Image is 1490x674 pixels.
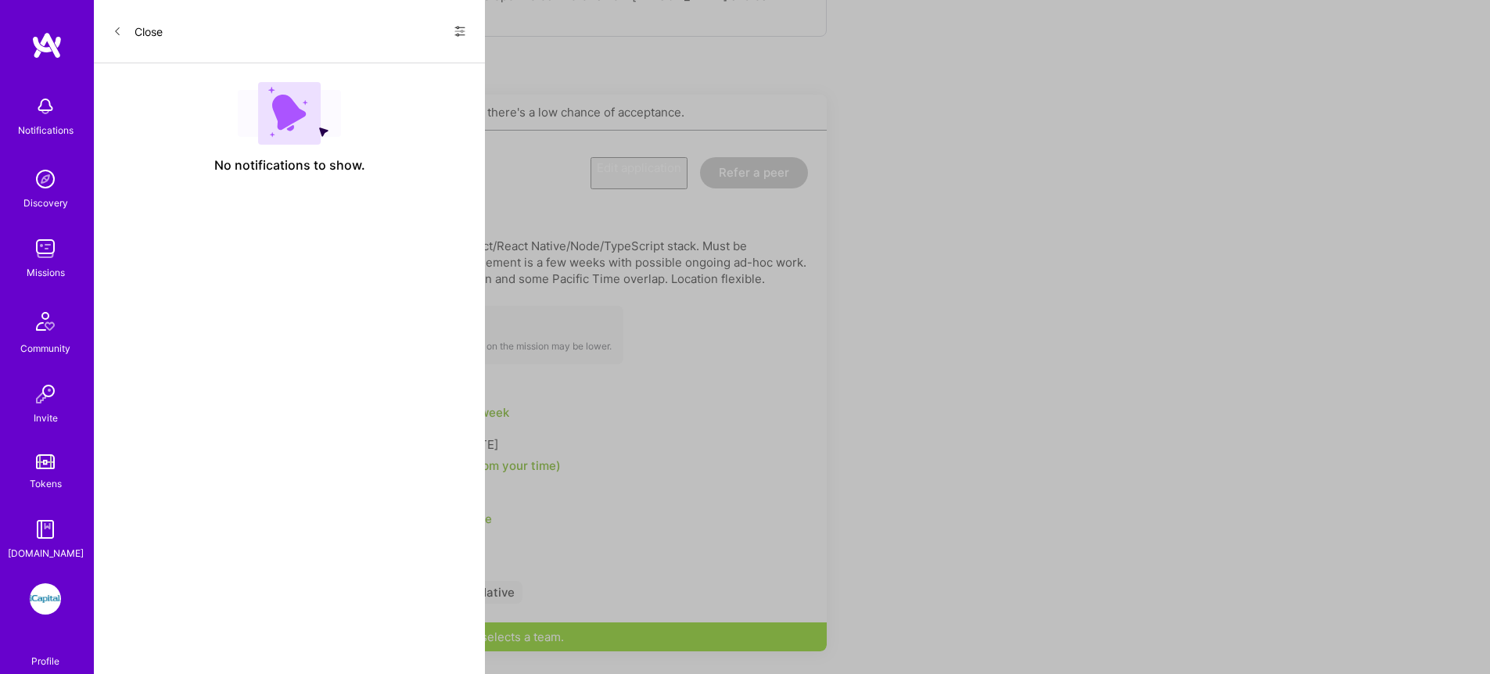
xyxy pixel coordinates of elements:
img: guide book [30,514,61,545]
div: Tokens [30,475,62,492]
img: iCapital: Building an Alternative Investment Marketplace [30,583,61,615]
img: discovery [30,163,61,195]
div: Notifications [18,122,74,138]
img: empty [238,82,341,145]
a: Profile [26,636,65,668]
a: iCapital: Building an Alternative Investment Marketplace [26,583,65,615]
div: Community [20,340,70,357]
div: Discovery [23,195,68,211]
div: [DOMAIN_NAME] [8,545,84,561]
div: Missions [27,264,65,281]
span: No notifications to show. [214,157,365,174]
div: Profile [31,653,59,668]
img: Invite [30,378,61,410]
div: Invite [34,410,58,426]
img: tokens [36,454,55,469]
button: Close [113,19,163,44]
img: Community [27,303,64,340]
img: logo [31,31,63,59]
img: bell [30,91,61,122]
img: teamwork [30,233,61,264]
